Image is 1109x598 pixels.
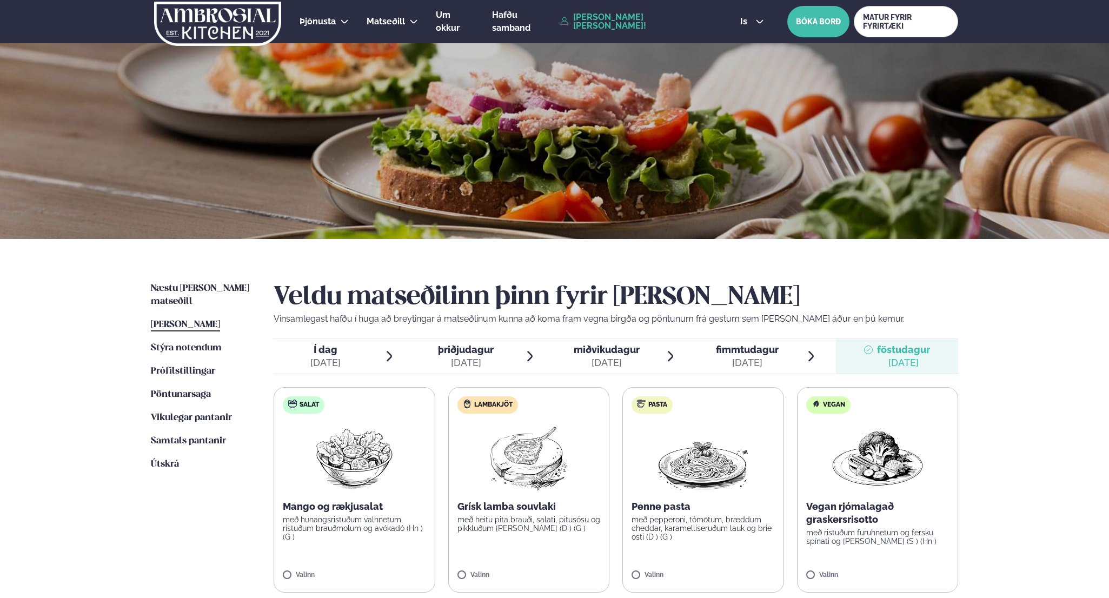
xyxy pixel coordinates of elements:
[438,356,494,369] div: [DATE]
[632,515,775,541] p: með pepperoni, tómötum, bræddum cheddar, karamelliseruðum lauk og brie osti (D ) (G )
[492,9,555,35] a: Hafðu samband
[812,400,820,408] img: Vegan.svg
[806,500,949,526] p: Vegan rjómalagað graskersrisotto
[300,15,336,28] a: Þjónusta
[283,500,426,513] p: Mango og rækjusalat
[463,400,472,408] img: Lamb.svg
[830,422,925,491] img: Vegan.png
[151,318,220,331] a: [PERSON_NAME]
[632,500,775,513] p: Penne pasta
[151,282,252,308] a: Næstu [PERSON_NAME] matseðill
[474,401,513,409] span: Lambakjöt
[877,356,930,369] div: [DATE]
[648,401,667,409] span: Pasta
[655,422,751,491] img: Spagetti.png
[716,344,779,355] span: fimmtudagur
[307,422,402,491] img: Salad.png
[151,342,222,355] a: Stýra notendum
[436,9,474,35] a: Um okkur
[367,15,405,28] a: Matseðill
[300,16,336,26] span: Þjónusta
[574,356,640,369] div: [DATE]
[274,313,958,325] p: Vinsamlegast hafðu í huga að breytingar á matseðlinum kunna að koma fram vegna birgða og pöntunum...
[787,6,849,37] button: BÓKA BORÐ
[310,356,341,369] div: [DATE]
[560,13,715,30] a: [PERSON_NAME] [PERSON_NAME]!
[732,17,772,26] button: is
[481,422,576,491] img: Lamb-Meat.png
[151,320,220,329] span: [PERSON_NAME]
[457,500,601,513] p: Grísk lamba souvlaki
[151,458,179,471] a: Útskrá
[151,390,211,399] span: Pöntunarsaga
[877,344,930,355] span: föstudagur
[806,528,949,546] p: með ristuðum furuhnetum og fersku spínati og [PERSON_NAME] (S ) (Hn )
[274,282,958,313] h2: Veldu matseðilinn þinn fyrir [PERSON_NAME]
[436,10,460,33] span: Um okkur
[151,460,179,469] span: Útskrá
[310,343,341,356] span: Í dag
[438,344,494,355] span: þriðjudagur
[300,401,319,409] span: Salat
[283,515,426,541] p: með hunangsristuðum valhnetum, ristuðum brauðmolum og avókadó (Hn ) (G )
[151,284,249,306] span: Næstu [PERSON_NAME] matseðill
[740,17,751,26] span: is
[151,436,226,446] span: Samtals pantanir
[151,435,226,448] a: Samtals pantanir
[151,413,232,422] span: Vikulegar pantanir
[151,343,222,353] span: Stýra notendum
[153,2,282,46] img: logo
[151,388,211,401] a: Pöntunarsaga
[716,356,779,369] div: [DATE]
[288,400,297,408] img: salad.svg
[823,401,845,409] span: Vegan
[151,367,215,376] span: Prófílstillingar
[854,6,958,37] a: MATUR FYRIR FYRIRTÆKI
[492,10,530,33] span: Hafðu samband
[574,344,640,355] span: miðvikudagur
[457,515,601,533] p: með heitu pita brauði, salati, pitusósu og pikkluðum [PERSON_NAME] (D ) (G )
[637,400,646,408] img: pasta.svg
[151,411,232,424] a: Vikulegar pantanir
[367,16,405,26] span: Matseðill
[151,365,215,378] a: Prófílstillingar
